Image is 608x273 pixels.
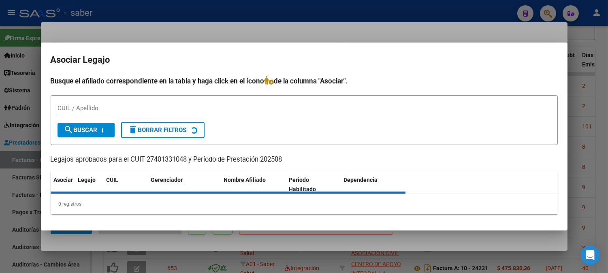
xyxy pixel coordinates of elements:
[75,171,103,198] datatable-header-cell: Legajo
[51,194,558,214] div: 0 registros
[64,126,98,134] span: Buscar
[151,177,183,183] span: Gerenciador
[107,177,119,183] span: CUIL
[64,125,74,134] mat-icon: search
[51,155,558,165] p: Legajos aprobados para el CUIT 27401331048 y Período de Prestación 202508
[224,177,266,183] span: Nombre Afiliado
[289,177,316,192] span: Periodo Habilitado
[580,245,600,265] div: Open Intercom Messenger
[54,177,73,183] span: Asociar
[103,171,148,198] datatable-header-cell: CUIL
[343,177,378,183] span: Dependencia
[51,171,75,198] datatable-header-cell: Asociar
[51,52,558,68] h2: Asociar Legajo
[128,125,138,134] mat-icon: delete
[148,171,221,198] datatable-header-cell: Gerenciador
[121,122,205,138] button: Borrar Filtros
[286,171,340,198] datatable-header-cell: Periodo Habilitado
[58,123,115,137] button: Buscar
[78,177,96,183] span: Legajo
[51,76,558,86] h4: Busque el afiliado correspondiente en la tabla y haga click en el ícono de la columna "Asociar".
[128,126,187,134] span: Borrar Filtros
[221,171,286,198] datatable-header-cell: Nombre Afiliado
[340,171,405,198] datatable-header-cell: Dependencia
